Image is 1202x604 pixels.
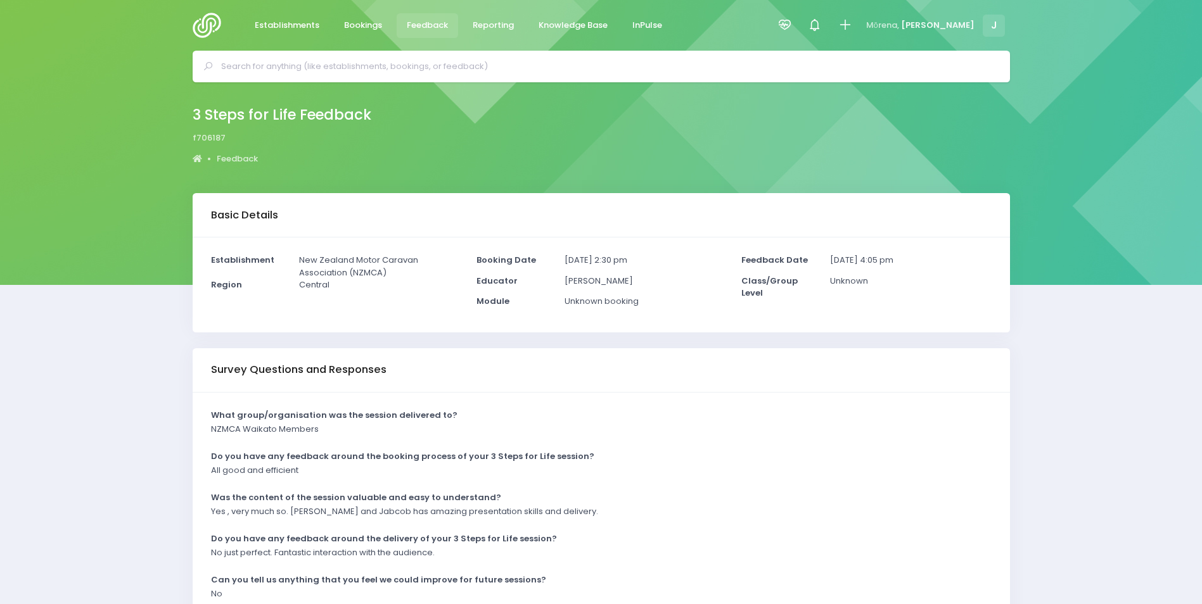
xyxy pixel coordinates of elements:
p: Unknown booking [565,295,726,308]
img: Logo [193,13,229,38]
a: Feedback [397,13,459,38]
span: [PERSON_NAME] [901,19,975,32]
strong: Module [476,295,509,307]
h3: Survey Questions and Responses [211,363,387,376]
a: Establishments [245,13,330,38]
span: J [983,15,1005,37]
strong: Educator [476,275,518,287]
strong: Booking Date [476,254,536,266]
strong: Do you have any feedback around the booking process of your 3 Steps for Life session? [211,450,594,462]
a: Knowledge Base [528,13,618,38]
span: Feedback [407,19,448,32]
p: Unknown [830,275,991,287]
div: [PERSON_NAME] [557,275,734,296]
div: [DATE] 2:30 pm [557,254,734,275]
h2: 3 Steps for Life Feedback [193,106,371,123]
span: f706187 [193,132,226,144]
strong: Do you have any feedback around the delivery of your 3 Steps for Life session? [211,532,557,544]
strong: Region [211,279,242,291]
strong: Was the content of the session valuable and easy to understand? [211,491,501,503]
span: Reporting [473,19,514,32]
p: NZMCA Waikato Members [211,423,319,436]
a: Feedback [217,153,258,165]
strong: Feedback Date [741,254,808,266]
p: No [211,588,222,600]
input: Search for anything (like establishments, bookings, or feedback) [221,57,992,76]
strong: Establishment [211,254,274,266]
p: All good and efficient [211,464,298,477]
span: InPulse [632,19,662,32]
span: Mōrena, [866,19,899,32]
a: Bookings [334,13,393,38]
a: Reporting [463,13,525,38]
p: No just perfect. Fantastic interaction with the audience. [211,546,435,559]
a: InPulse [622,13,673,38]
p: [DATE] 4:05 pm [830,254,991,267]
span: Knowledge Base [539,19,608,32]
h3: Basic Details [211,209,278,222]
strong: Class/Group Level [741,275,798,299]
div: New Zealand Motor Caravan Association (NZMCA) [291,254,468,279]
div: Central [291,279,468,299]
span: Establishments [255,19,319,32]
p: Yes , very much so. [PERSON_NAME] and Jabcob has amazing presentation skills and delivery. [211,505,598,518]
span: Bookings [344,19,382,32]
strong: What group/organisation was the session delivered to? [211,409,457,421]
strong: Can you tell us anything that you feel we could improve for future sessions? [211,574,546,586]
